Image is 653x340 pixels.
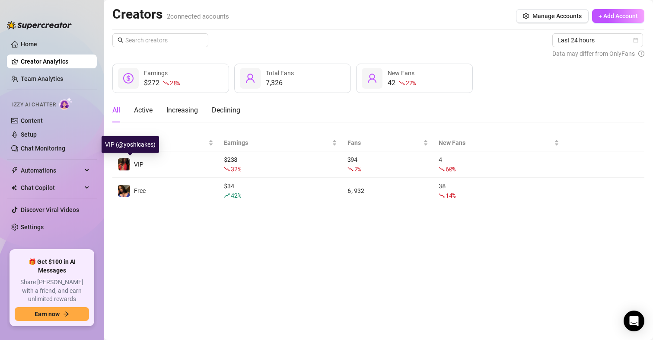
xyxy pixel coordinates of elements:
[388,78,416,88] div: 42
[123,73,134,83] span: dollar-circle
[433,135,564,151] th: New Fans
[439,166,445,172] span: fall
[439,155,559,174] div: 4
[266,70,294,77] span: Total Fans
[118,138,207,148] span: Name
[523,13,529,19] span: setting
[134,161,143,168] span: VIP
[170,79,180,87] span: 28 %
[592,9,644,23] button: + Add Account
[134,105,153,115] div: Active
[219,135,342,151] th: Earnings
[552,49,635,58] span: Data may differ from OnlyFans
[144,70,168,77] span: Earnings
[354,165,361,173] span: 2 %
[245,73,255,83] span: user
[15,278,89,304] span: Share [PERSON_NAME] with a friend, and earn unlimited rewards
[21,145,65,152] a: Chat Monitoring
[118,185,130,197] img: Free
[21,206,79,213] a: Discover Viral Videos
[59,97,73,110] img: AI Chatter
[367,73,377,83] span: user
[388,70,414,77] span: New Fans
[224,166,230,172] span: fall
[439,138,552,148] span: New Fans
[266,78,294,88] div: 7,326
[35,311,60,318] span: Earn now
[347,155,428,174] div: 394
[21,181,82,195] span: Chat Copilot
[21,75,63,82] a: Team Analytics
[347,138,421,148] span: Fans
[231,191,241,199] span: 42 %
[163,80,169,86] span: fall
[21,164,82,177] span: Automations
[102,136,159,153] div: VIP (@yoshicakes)
[118,37,124,43] span: search
[167,13,229,20] span: 2 connected accounts
[21,55,90,68] a: Creator Analytics
[599,13,638,19] span: + Add Account
[21,131,37,138] a: Setup
[134,187,146,194] span: Free
[342,135,433,151] th: Fans
[118,158,130,170] img: VIP
[21,117,43,124] a: Content
[446,191,456,199] span: 14 %
[224,181,337,200] div: $ 34
[212,105,240,115] div: Declining
[166,105,198,115] div: Increasing
[15,307,89,321] button: Earn nowarrow-right
[439,192,445,199] span: fall
[532,13,582,19] span: Manage Accounts
[446,165,456,173] span: 60 %
[11,167,18,174] span: thunderbolt
[399,80,405,86] span: fall
[624,311,644,331] div: Open Intercom Messenger
[557,34,638,47] span: Last 24 hours
[63,311,69,317] span: arrow-right
[21,224,44,231] a: Settings
[224,155,337,174] div: $ 238
[633,38,638,43] span: calendar
[347,186,428,196] div: 6,932
[224,192,230,199] span: rise
[406,79,416,87] span: 22 %
[112,105,120,115] div: All
[21,41,37,48] a: Home
[347,166,354,172] span: fall
[15,258,89,275] span: 🎁 Get $100 in AI Messages
[516,9,589,23] button: Manage Accounts
[125,35,196,45] input: Search creators
[638,49,644,58] span: info-circle
[12,101,56,109] span: Izzy AI Chatter
[439,181,559,200] div: 38
[224,138,330,148] span: Earnings
[144,78,180,88] div: $272
[112,135,219,151] th: Name
[11,185,17,191] img: Chat Copilot
[7,21,72,29] img: logo-BBDzfeDw.svg
[231,165,241,173] span: 32 %
[112,6,229,22] h2: Creators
